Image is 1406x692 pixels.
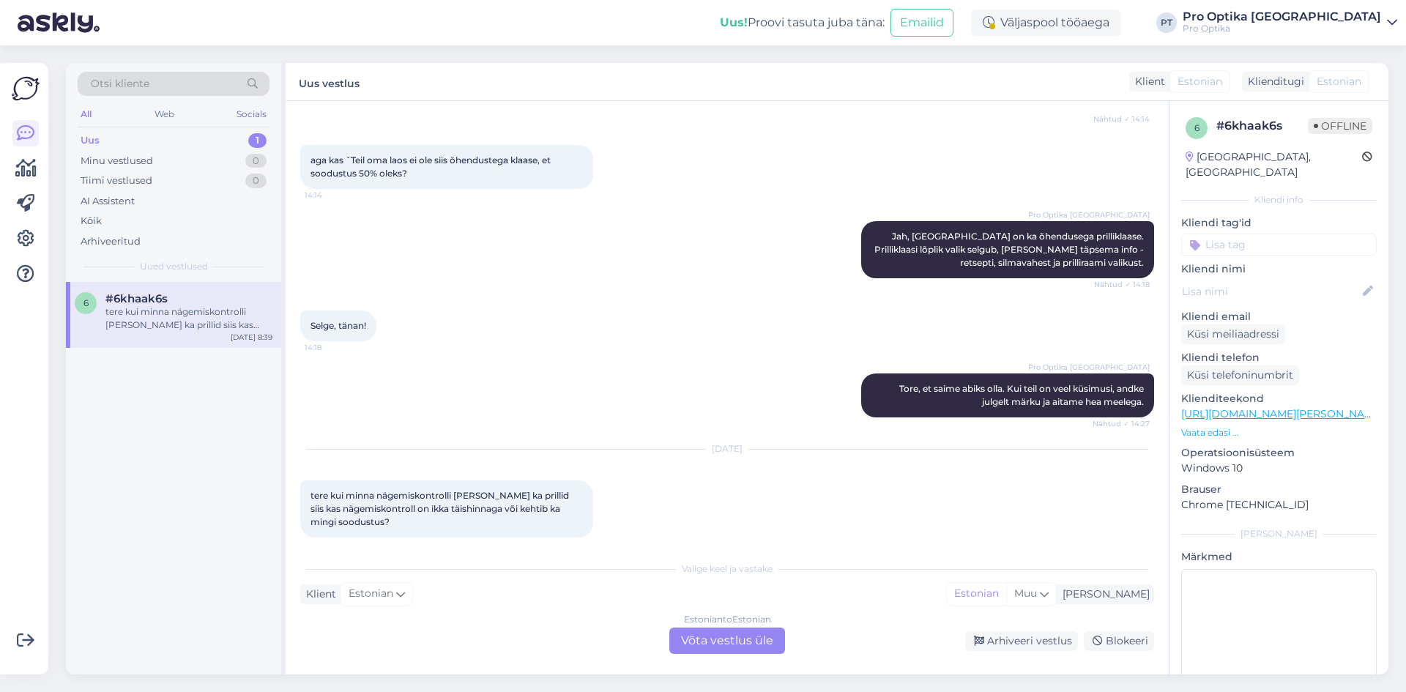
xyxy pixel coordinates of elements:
[305,538,360,549] span: 8:39
[1181,261,1377,277] p: Kliendi nimi
[684,613,771,626] div: Estonian to Estonian
[1178,74,1222,89] span: Estonian
[1242,74,1304,89] div: Klienditugi
[105,292,168,305] span: #6khaak6s
[1181,497,1377,513] p: Chrome [TECHNICAL_ID]
[81,234,141,249] div: Arhiveeritud
[720,14,885,31] div: Proovi tasuta juba täna:
[1194,122,1199,133] span: 6
[899,383,1146,407] span: Tore, et saime abiks olla. Kui teil on veel küsimusi, andke julgelt märku ja aitame hea meelega.
[310,320,366,331] span: Selge, tänan!
[231,332,272,343] div: [DATE] 8:39
[1183,11,1381,23] div: Pro Optika [GEOGRAPHIC_DATA]
[1181,234,1377,256] input: Lisa tag
[234,105,269,124] div: Socials
[1183,23,1381,34] div: Pro Optika
[81,154,153,168] div: Minu vestlused
[965,631,1078,651] div: Arhiveeri vestlus
[1181,482,1377,497] p: Brauser
[349,586,393,602] span: Estonian
[81,174,152,188] div: Tiimi vestlused
[105,305,272,332] div: tere kui minna nägemiskontrolli [PERSON_NAME] ka prillid siis kas nägemiskontroll on ikka täishin...
[874,231,1146,268] span: Jah, [GEOGRAPHIC_DATA] on ka õhendusega prilliklaase. Prilliklaasi lõplik valik selgub, [PERSON_N...
[947,583,1006,605] div: Estonian
[1183,11,1397,34] a: Pro Optika [GEOGRAPHIC_DATA]Pro Optika
[299,72,360,92] label: Uus vestlus
[91,76,149,92] span: Otsi kliente
[300,442,1154,455] div: [DATE]
[300,562,1154,576] div: Valige keel ja vastake
[1181,391,1377,406] p: Klienditeekond
[81,194,135,209] div: AI Assistent
[1181,350,1377,365] p: Kliendi telefon
[669,628,785,654] div: Võta vestlus üle
[305,190,360,201] span: 14:14
[1181,215,1377,231] p: Kliendi tag'id
[1181,324,1285,344] div: Küsi meiliaadressi
[971,10,1121,36] div: Väljaspool tööaega
[1129,74,1165,89] div: Klient
[1094,279,1150,290] span: Nähtud ✓ 14:18
[1181,527,1377,540] div: [PERSON_NAME]
[1181,365,1299,385] div: Küsi telefoninumbrit
[1181,445,1377,461] p: Operatsioonisüsteem
[1182,283,1360,300] input: Lisa nimi
[1028,209,1150,220] span: Pro Optika [GEOGRAPHIC_DATA]
[12,75,40,103] img: Askly Logo
[1014,587,1037,600] span: Muu
[81,133,100,148] div: Uus
[1317,74,1361,89] span: Estonian
[1181,309,1377,324] p: Kliendi email
[1084,631,1154,651] div: Blokeeri
[1308,118,1372,134] span: Offline
[1093,418,1150,429] span: Nähtud ✓ 14:27
[1186,149,1362,180] div: [GEOGRAPHIC_DATA], [GEOGRAPHIC_DATA]
[1156,12,1177,33] div: PT
[152,105,177,124] div: Web
[1093,114,1150,124] span: Nähtud ✓ 14:14
[890,9,953,37] button: Emailid
[310,155,553,179] span: aga kas ˇTeil oma laos ei ole siis õhendustega klaase, et soodustus 50% oleks?
[1181,426,1377,439] p: Vaata edasi ...
[78,105,94,124] div: All
[245,174,267,188] div: 0
[305,342,360,353] span: 14:18
[140,260,208,273] span: Uued vestlused
[81,214,102,228] div: Kõik
[1181,193,1377,207] div: Kliendi info
[1216,117,1308,135] div: # 6khaak6s
[248,133,267,148] div: 1
[310,490,571,527] span: tere kui minna nägemiskontrolli [PERSON_NAME] ka prillid siis kas nägemiskontroll on ikka täishin...
[300,587,336,602] div: Klient
[720,15,748,29] b: Uus!
[1057,587,1150,602] div: [PERSON_NAME]
[1181,461,1377,476] p: Windows 10
[1028,362,1150,373] span: Pro Optika [GEOGRAPHIC_DATA]
[245,154,267,168] div: 0
[83,297,89,308] span: 6
[1181,407,1383,420] a: [URL][DOMAIN_NAME][PERSON_NAME]
[1181,549,1377,565] p: Märkmed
